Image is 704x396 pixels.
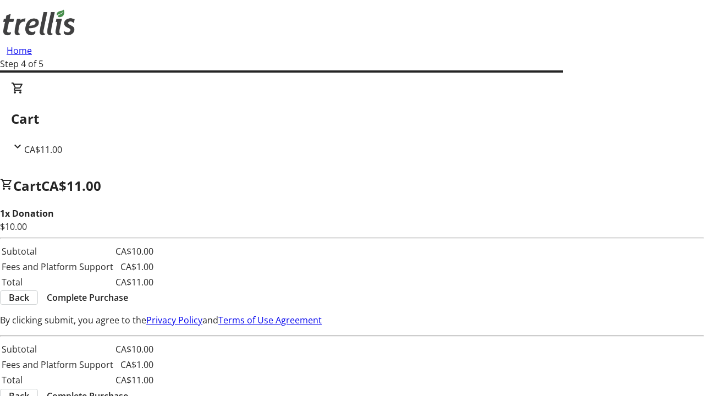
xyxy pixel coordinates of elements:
td: Subtotal [1,342,114,356]
span: Cart [13,177,41,195]
a: Privacy Policy [146,314,202,326]
td: CA$10.00 [115,342,154,356]
td: Total [1,275,114,289]
h2: Cart [11,109,693,129]
td: CA$11.00 [115,275,154,289]
td: CA$11.00 [115,373,154,387]
td: CA$10.00 [115,244,154,258]
td: CA$1.00 [115,260,154,274]
a: Terms of Use Agreement [218,314,322,326]
span: CA$11.00 [41,177,101,195]
span: Back [9,291,29,304]
td: Fees and Platform Support [1,260,114,274]
span: Complete Purchase [47,291,128,304]
td: Fees and Platform Support [1,358,114,372]
td: CA$1.00 [115,358,154,372]
span: CA$11.00 [24,144,62,156]
td: Subtotal [1,244,114,258]
td: Total [1,373,114,387]
div: CartCA$11.00 [11,81,693,156]
button: Complete Purchase [38,291,137,304]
